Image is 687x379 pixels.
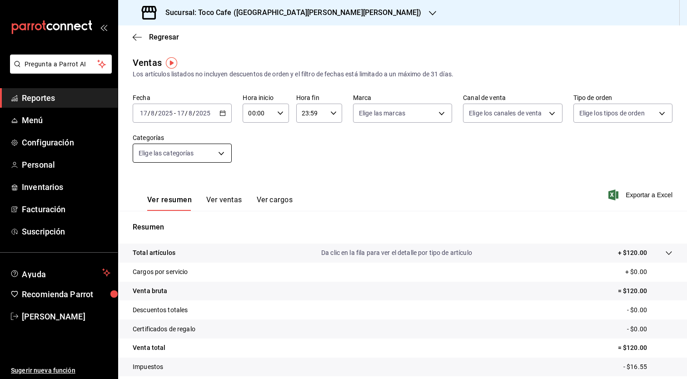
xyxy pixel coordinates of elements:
[185,110,188,117] span: /
[10,55,112,74] button: Pregunta a Parrot AI
[610,189,672,200] button: Exportar a Excel
[133,305,188,315] p: Descuentos totales
[22,267,99,278] span: Ayuda
[469,109,542,118] span: Elige los canales de venta
[166,57,177,69] img: Tooltip marker
[206,195,242,211] button: Ver ventas
[22,114,110,126] span: Menú
[133,324,195,334] p: Certificados de regalo
[133,343,165,353] p: Venta total
[11,366,110,375] span: Sugerir nueva función
[22,92,110,104] span: Reportes
[133,33,179,41] button: Regresar
[22,310,110,323] span: [PERSON_NAME]
[100,24,107,31] button: open_drawer_menu
[147,195,192,211] button: Ver resumen
[133,135,232,141] label: Categorías
[139,149,194,158] span: Elige las categorías
[623,362,672,372] p: - $16.55
[257,195,293,211] button: Ver cargos
[133,56,162,70] div: Ventas
[625,267,672,277] p: + $0.00
[618,248,647,258] p: + $120.00
[133,248,175,258] p: Total artículos
[133,286,167,296] p: Venta bruta
[155,110,158,117] span: /
[133,362,163,372] p: Impuestos
[321,248,472,258] p: Da clic en la fila para ver el detalle por tipo de artículo
[133,70,672,79] div: Los artículos listados no incluyen descuentos de orden y el filtro de fechas está limitado a un m...
[573,95,672,101] label: Tipo de orden
[139,110,148,117] input: --
[177,110,185,117] input: --
[133,95,232,101] label: Fecha
[22,159,110,171] span: Personal
[149,33,179,41] span: Regresar
[463,95,562,101] label: Canal de venta
[359,109,405,118] span: Elige las marcas
[627,305,672,315] p: - $0.00
[158,7,422,18] h3: Sucursal: Toco Cafe ([GEOGRAPHIC_DATA][PERSON_NAME][PERSON_NAME])
[193,110,195,117] span: /
[158,110,173,117] input: ----
[133,222,672,233] p: Resumen
[22,203,110,215] span: Facturación
[148,110,150,117] span: /
[618,286,672,296] p: = $120.00
[195,110,211,117] input: ----
[188,110,193,117] input: --
[353,95,452,101] label: Marca
[25,60,98,69] span: Pregunta a Parrot AI
[22,181,110,193] span: Inventarios
[243,95,289,101] label: Hora inicio
[296,95,342,101] label: Hora fin
[22,225,110,238] span: Suscripción
[22,288,110,300] span: Recomienda Parrot
[627,324,672,334] p: - $0.00
[22,136,110,149] span: Configuración
[150,110,155,117] input: --
[174,110,176,117] span: -
[133,267,188,277] p: Cargos por servicio
[147,195,293,211] div: navigation tabs
[6,66,112,75] a: Pregunta a Parrot AI
[579,109,645,118] span: Elige los tipos de orden
[618,343,672,353] p: = $120.00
